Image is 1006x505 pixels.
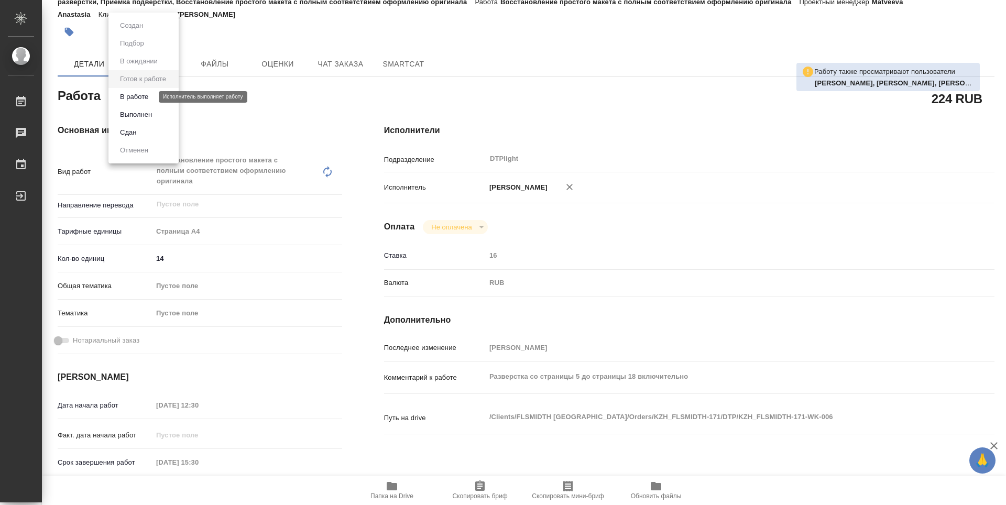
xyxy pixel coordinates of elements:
[117,73,169,85] button: Готов к работе
[117,20,146,31] button: Создан
[117,127,139,138] button: Сдан
[117,145,151,156] button: Отменен
[117,91,151,103] button: В работе
[117,56,161,67] button: В ожидании
[117,38,147,49] button: Подбор
[117,109,155,120] button: Выполнен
